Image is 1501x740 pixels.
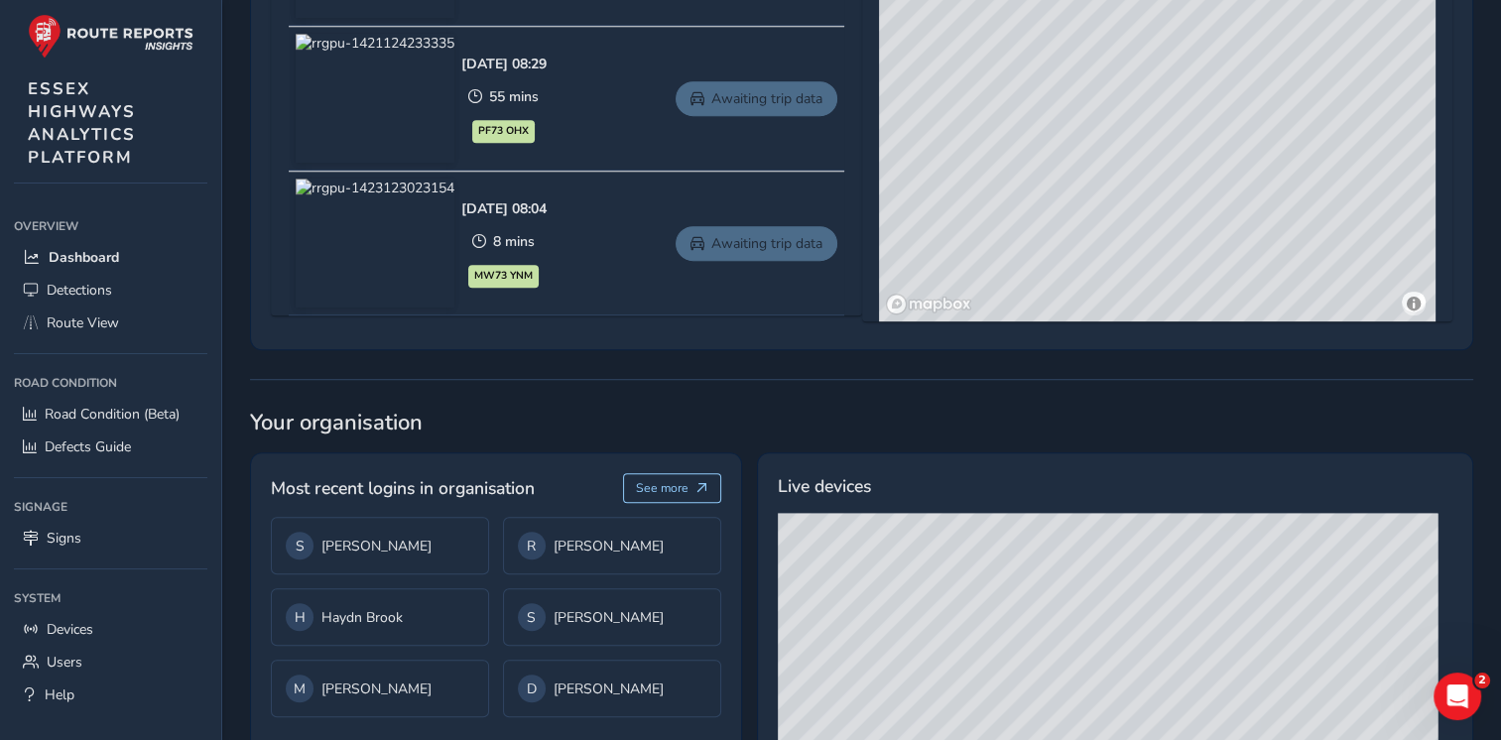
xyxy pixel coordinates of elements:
div: Haydn Brook [286,603,474,631]
span: M [294,679,306,698]
img: rr logo [28,14,193,59]
a: Signs [14,522,207,555]
a: Awaiting trip data [676,81,837,116]
div: [PERSON_NAME] [518,675,706,702]
span: Detections [47,281,112,300]
span: S [296,537,305,555]
button: See more [623,473,721,503]
a: Road Condition (Beta) [14,398,207,431]
span: R [527,537,536,555]
span: MW73 YNM [474,268,533,284]
span: Dashboard [49,248,119,267]
span: 2 [1474,673,1490,688]
div: [PERSON_NAME] [286,675,474,702]
span: 8 mins [493,232,535,251]
span: Defects Guide [45,437,131,456]
div: [PERSON_NAME] [518,532,706,559]
div: [DATE] 08:29 [461,55,547,73]
span: Help [45,685,74,704]
span: PF73 OHX [478,123,529,139]
a: Route View [14,307,207,339]
span: Route View [47,313,119,332]
span: H [295,608,306,627]
div: [DATE] 08:04 [461,199,547,218]
span: ESSEX HIGHWAYS ANALYTICS PLATFORM [28,77,136,169]
div: [PERSON_NAME] [518,603,706,631]
span: 55 mins [489,87,539,106]
iframe: Intercom live chat [1434,673,1481,720]
span: See more [636,480,688,496]
a: Devices [14,613,207,646]
a: Dashboard [14,241,207,274]
div: Road Condition [14,368,207,398]
span: Most recent logins in organisation [271,475,535,501]
a: Detections [14,274,207,307]
span: Devices [47,620,93,639]
img: rrgpu-1423123023154 [296,179,454,308]
a: Help [14,678,207,711]
span: Live devices [778,473,871,499]
span: Users [47,653,82,672]
a: Users [14,646,207,678]
div: [PERSON_NAME] [286,532,474,559]
div: Signage [14,492,207,522]
span: S [527,608,536,627]
a: Awaiting trip data [676,226,837,261]
span: Your organisation [250,408,1473,437]
span: Road Condition (Beta) [45,405,180,424]
span: Signs [47,529,81,548]
img: rrgpu-1421124233335 [296,34,454,163]
a: Defects Guide [14,431,207,463]
span: D [527,679,537,698]
div: System [14,583,207,613]
div: Overview [14,211,207,241]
